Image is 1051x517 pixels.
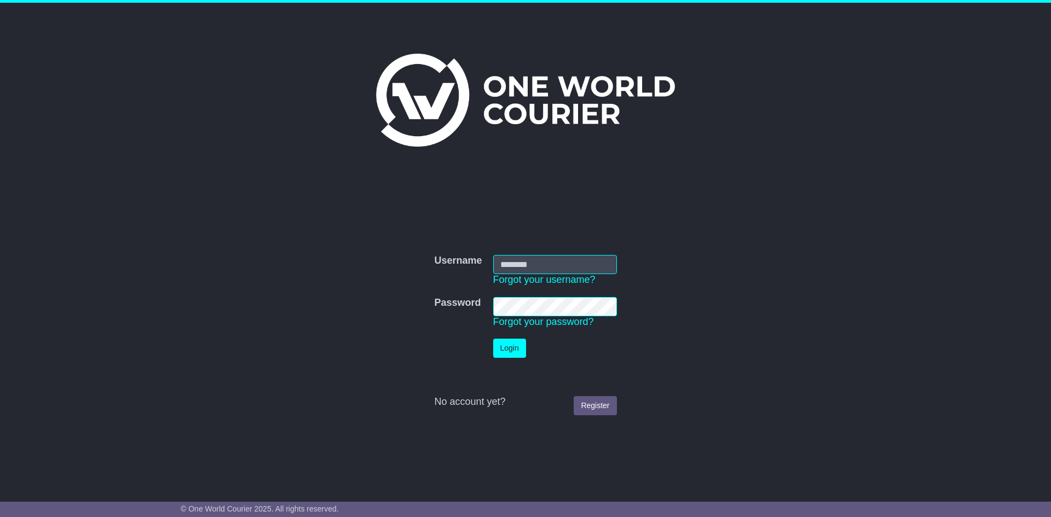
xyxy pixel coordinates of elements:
label: Username [434,255,482,267]
button: Login [493,339,526,358]
span: © One World Courier 2025. All rights reserved. [181,504,339,513]
a: Register [574,396,616,415]
img: One World [376,54,675,147]
div: No account yet? [434,396,616,408]
label: Password [434,297,481,309]
a: Forgot your username? [493,274,596,285]
a: Forgot your password? [493,316,594,327]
